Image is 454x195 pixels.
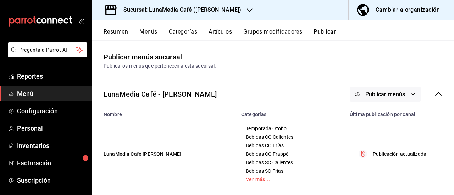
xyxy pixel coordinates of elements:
button: Pregunta a Parrot AI [8,42,87,57]
button: Categorías [169,28,198,40]
span: Bebidas SC Calientes [246,160,337,165]
span: Configuración [17,106,86,116]
p: Publicación actualizada [373,150,426,158]
span: Menú [17,89,86,98]
button: Publicar menús [350,87,421,102]
div: Publica los menús que pertenecen a esta sucursal. [104,62,443,70]
button: Artículos [209,28,232,40]
td: LunaMedia Café [PERSON_NAME] [92,117,237,191]
h3: Sucursal: LunaMedia Café ([PERSON_NAME]) [118,6,241,14]
span: Personal [17,124,86,133]
span: Temporada Otoño [246,126,337,131]
span: Reportes [17,71,86,81]
div: LunaMedia Café - [PERSON_NAME] [104,89,217,99]
span: Suscripción [17,176,86,185]
div: Publicar menús sucursal [104,52,182,62]
button: Publicar [314,28,336,40]
button: Resumen [104,28,128,40]
button: open_drawer_menu [78,18,84,24]
button: Grupos modificadores [243,28,302,40]
a: Ver más... [246,177,337,182]
th: Nombre [92,107,237,117]
div: Cambiar a organización [376,5,440,15]
span: Bebidas CC Calientes [246,134,337,139]
th: Categorías [237,107,345,117]
button: Menús [139,28,157,40]
span: Pregunta a Parrot AI [19,46,76,54]
div: navigation tabs [104,28,454,40]
span: Publicar menús [365,91,405,98]
span: Bebidas CC Frappé [246,151,337,156]
th: Última publicación por canal [345,107,454,117]
span: Facturación [17,158,86,168]
a: Pregunta a Parrot AI [5,51,87,59]
span: Bebidas SC Frías [246,168,337,173]
span: Bebidas CC Frías [246,143,337,148]
span: Inventarios [17,141,86,150]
